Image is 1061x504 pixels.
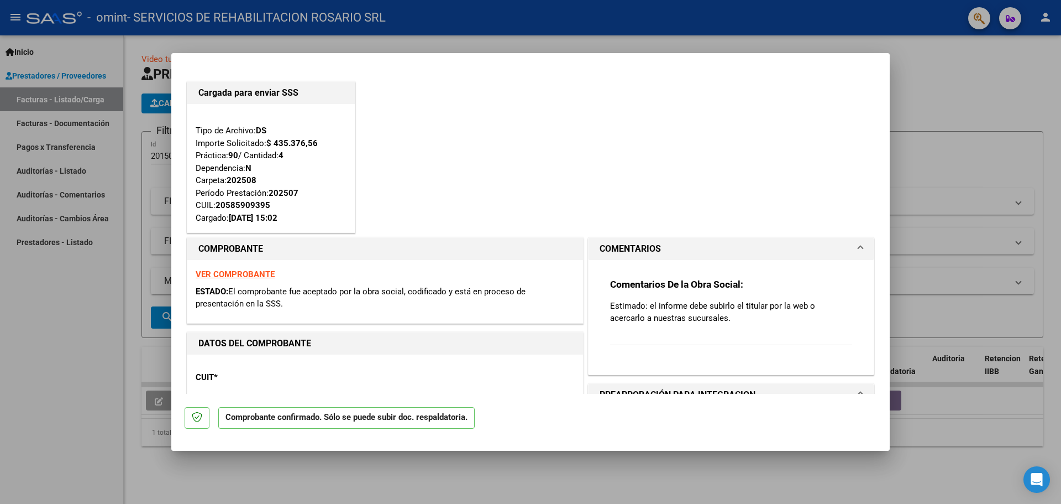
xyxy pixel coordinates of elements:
p: CUIT [196,371,309,384]
span: ESTADO: [196,287,228,297]
strong: N [245,163,251,173]
div: COMENTARIOS [589,260,874,375]
div: Open Intercom Messenger [1023,466,1050,493]
mat-expansion-panel-header: PREAPROBACIÓN PARA INTEGRACION [589,384,874,406]
a: VER COMPROBANTE [196,269,275,279]
p: Estimado: el informe debe subirlo el titular por la web o acercarlo a nuestras sucursales. [610,300,852,324]
strong: DS [256,126,266,136]
strong: DATOS DEL COMPROBANTE [198,338,311,349]
strong: $ 435.376,56 [266,138,318,148]
mat-expansion-panel-header: COMENTARIOS [589,238,874,260]
strong: 202507 [269,188,298,198]
div: 20585909395 [216,199,270,212]
strong: 202508 [227,175,256,185]
strong: 4 [279,150,283,160]
h1: Cargada para enviar SSS [198,86,344,100]
strong: Comentarios De la Obra Social: [610,279,743,290]
h1: PREAPROBACIÓN PARA INTEGRACION [600,388,755,402]
span: El comprobante fue aceptado por la obra social, codificado y está en proceso de presentación en l... [196,287,526,309]
h1: COMENTARIOS [600,242,661,256]
div: Tipo de Archivo: Importe Solicitado: Práctica: / Cantidad: Dependencia: Carpeta: Período Prestaci... [196,112,346,225]
p: Comprobante confirmado. Sólo se puede subir doc. respaldatoria. [218,407,475,429]
strong: 90 [228,150,238,160]
strong: [DATE] 15:02 [229,213,277,223]
strong: COMPROBANTE [198,243,263,254]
